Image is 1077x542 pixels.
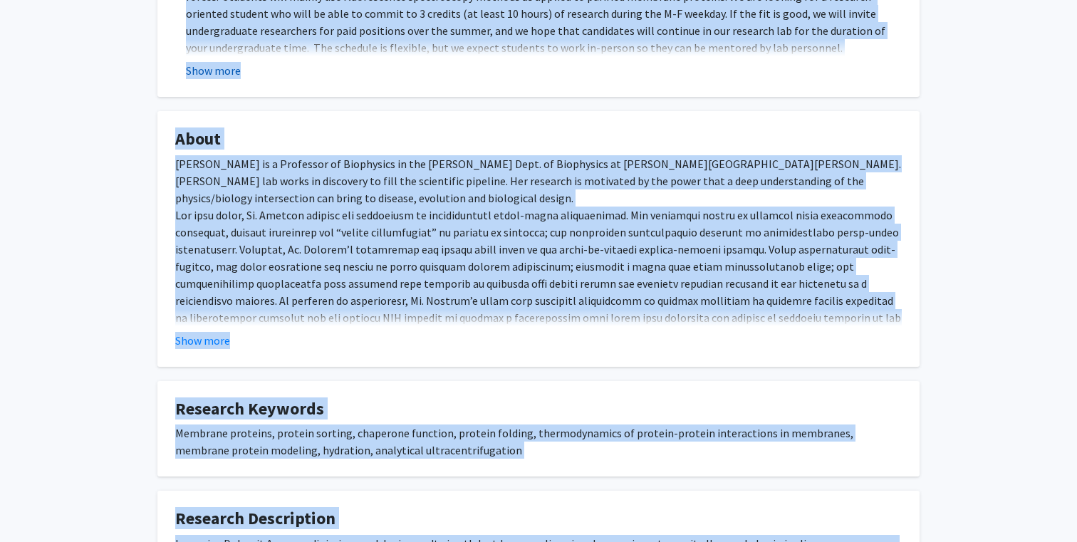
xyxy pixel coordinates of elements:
h4: Research Keywords [175,399,902,419]
div: Membrane proteins, protein sorting, chaperone function, protein folding, thermodynamics of protei... [175,424,902,459]
h4: Research Description [175,509,902,529]
button: Show more [175,332,230,349]
div: [PERSON_NAME] is a Professor of Biophysics in the [PERSON_NAME] Dept. of Biophysics at [PERSON_NA... [175,155,902,429]
button: Show more [186,62,241,79]
h4: About [175,129,902,150]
